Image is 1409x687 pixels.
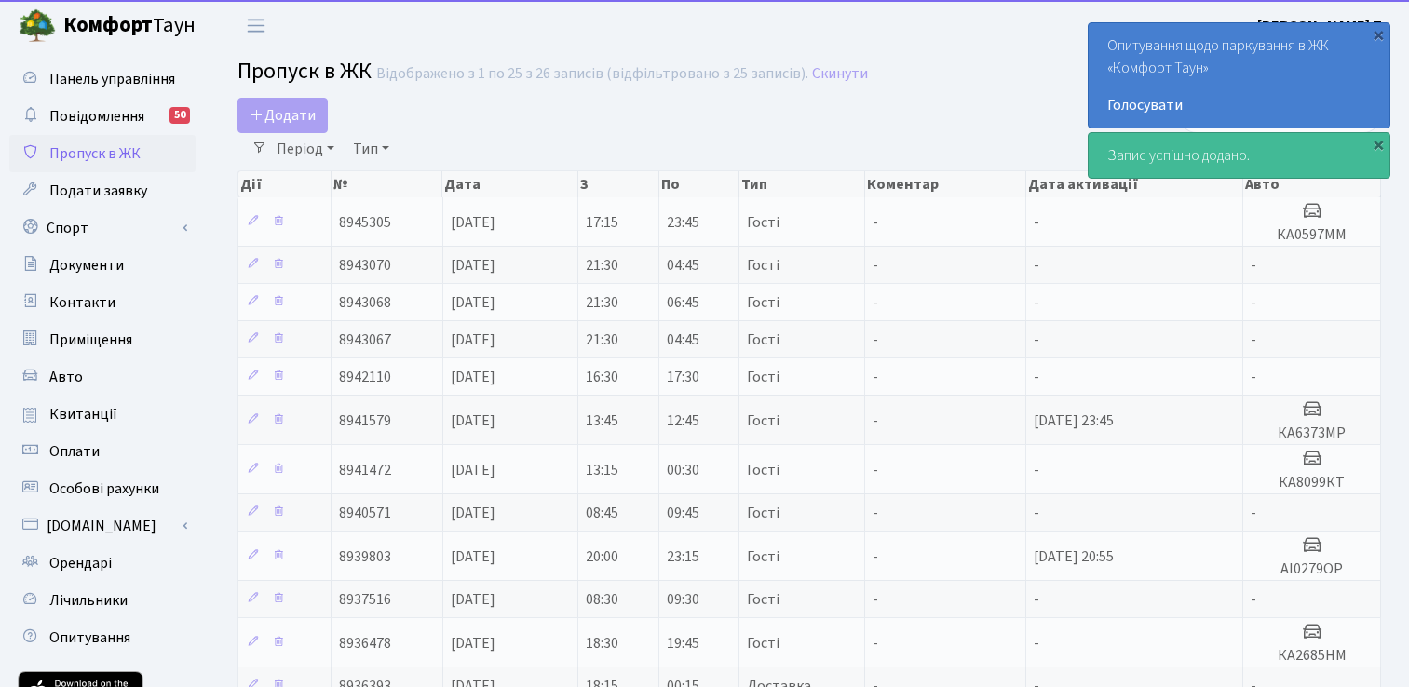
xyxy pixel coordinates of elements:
th: Дії [238,171,332,197]
span: - [1034,460,1039,480]
a: [PERSON_NAME] П. [1257,15,1387,37]
a: Орендарі [9,545,196,582]
h5: КА2685НМ [1251,647,1373,665]
th: По [659,171,740,197]
span: 08:45 [586,503,618,523]
span: 8936478 [339,633,391,653]
span: Оплати [49,441,100,462]
span: Гості [747,295,779,310]
div: Запис успішно додано. [1089,133,1389,178]
h5: КА8099КТ [1251,474,1373,492]
a: Квитанції [9,396,196,433]
span: Гості [747,413,779,428]
span: - [873,503,878,523]
span: 06:45 [667,292,699,313]
span: - [873,367,878,387]
span: 8941579 [339,411,391,431]
th: Авто [1243,171,1381,197]
span: 08:30 [586,589,618,610]
span: [DATE] [451,330,495,350]
span: Гості [747,370,779,384]
span: [DATE] 23:45 [1034,411,1114,431]
div: × [1369,25,1388,44]
span: Панель управління [49,69,175,89]
span: [DATE] 20:55 [1034,546,1114,567]
div: × [1369,135,1388,154]
span: Пропуск в ЖК [49,143,141,164]
a: Авто [9,358,196,396]
button: Переключити навігацію [233,10,279,41]
a: Приміщення [9,321,196,358]
a: Документи [9,247,196,284]
span: Гості [747,215,779,230]
span: [DATE] [451,633,495,653]
span: 00:30 [667,460,699,480]
span: - [873,546,878,567]
a: Особові рахунки [9,470,196,507]
a: Додати [237,98,328,133]
a: Повідомлення50 [9,98,196,135]
span: 8945305 [339,212,391,233]
span: - [873,633,878,653]
div: Опитування щодо паркування в ЖК «Комфорт Таун» [1089,23,1389,128]
span: 13:15 [586,460,618,480]
a: Тип [345,133,397,165]
div: Відображено з 1 по 25 з 26 записів (відфільтровано з 25 записів). [376,65,808,83]
span: 21:30 [586,255,618,276]
a: Спорт [9,209,196,247]
span: - [1034,503,1039,523]
span: Контакти [49,292,115,313]
b: [PERSON_NAME] П. [1257,16,1387,36]
a: Лічильники [9,582,196,619]
span: 8943070 [339,255,391,276]
span: [DATE] [451,212,495,233]
th: З [578,171,659,197]
span: Особові рахунки [49,478,159,499]
span: 09:45 [667,503,699,523]
span: 18:30 [586,633,618,653]
span: Гості [747,592,779,607]
span: Приміщення [49,330,132,350]
th: Коментар [865,171,1026,197]
span: - [1251,255,1256,276]
span: Авто [49,367,83,387]
div: 50 [169,107,190,124]
th: Дата активації [1026,171,1243,197]
span: - [1034,367,1039,387]
span: 8943068 [339,292,391,313]
a: Оплати [9,433,196,470]
span: - [873,212,878,233]
span: 8939803 [339,546,391,567]
span: 12:45 [667,411,699,431]
span: [DATE] [451,292,495,313]
span: Гості [747,258,779,273]
span: [DATE] [451,503,495,523]
span: Додати [250,105,316,126]
a: Період [269,133,342,165]
span: 04:45 [667,330,699,350]
span: Таун [63,10,196,42]
span: - [873,411,878,431]
a: [DOMAIN_NAME] [9,507,196,545]
img: logo.png [19,7,56,45]
span: - [1034,292,1039,313]
span: 09:30 [667,589,699,610]
span: Гості [747,549,779,564]
span: 19:45 [667,633,699,653]
span: Опитування [49,627,130,648]
span: Пропуск в ЖК [237,55,372,88]
span: 8943067 [339,330,391,350]
a: Скинути [812,65,868,83]
span: 21:30 [586,292,618,313]
a: Панель управління [9,61,196,98]
span: - [1251,503,1256,523]
span: [DATE] [451,367,495,387]
th: Тип [739,171,865,197]
span: [DATE] [451,255,495,276]
span: - [873,330,878,350]
span: 17:30 [667,367,699,387]
span: - [1034,330,1039,350]
span: 16:30 [586,367,618,387]
span: - [873,460,878,480]
span: 8937516 [339,589,391,610]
